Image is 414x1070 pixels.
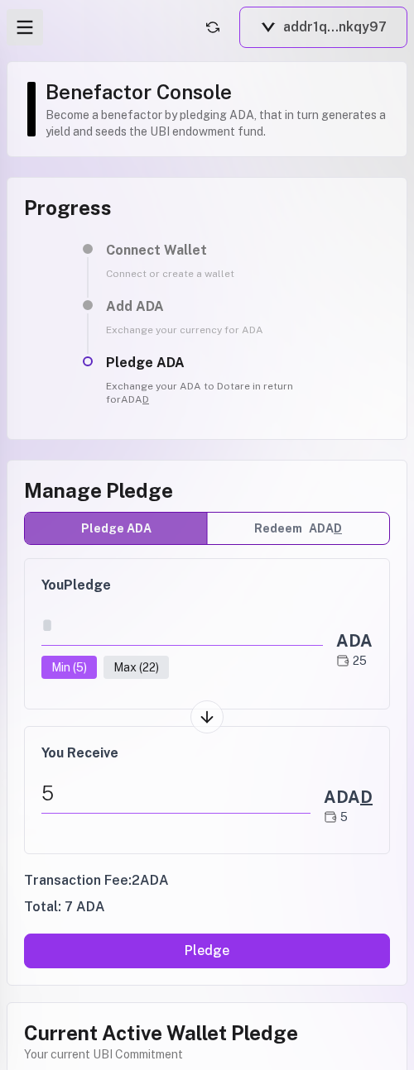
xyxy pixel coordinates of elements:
button: Pledge ADA [25,513,207,544]
img: Vespr logo [260,22,277,32]
p: Your current UBI Commitment [24,1046,390,1063]
span: D [142,394,149,405]
p: Connect or create a wallet [106,267,331,280]
h1: Benefactor Console [46,79,390,105]
button: Max (22) [103,656,169,679]
p: Exchange your ADA to Dotare in return for [106,380,331,406]
p: Become a benefactor by pledging ADA, that in turn generates a yield and seeds the UBI endowment f... [46,107,390,140]
img: ADAD [324,810,337,824]
div: 5 [324,809,373,825]
div: 5 [41,773,310,814]
h2: Manage Pledge [24,477,390,504]
h3: Progress [24,194,390,221]
h3: You Pledge [41,576,373,595]
span: ADA [309,520,342,537]
span: ADA [324,787,373,807]
h3: You Receive [41,743,373,763]
div: Total: 7 ADA [24,897,390,917]
h2: Current Active Wallet Pledge [24,1020,390,1046]
p: Exchange your currency for ADA [106,323,331,337]
button: Open menu [7,9,43,45]
span: D [360,787,373,807]
span: ADA [121,394,149,405]
div: Transaction Fee: 2 ADA [24,871,390,891]
h3: Add ADA [106,297,331,317]
button: Min (5) [41,656,97,679]
button: Pledge [24,934,390,968]
h3: Connect Wallet [106,241,331,260]
img: Arrow [198,708,216,726]
span: D [334,522,342,535]
h3: Pledge ADA [106,353,331,373]
div: ADA [336,629,373,652]
button: addr1q...nkqy97 [239,7,407,48]
div: 25 [336,652,373,669]
button: RedeemADAD [207,513,389,544]
img: wallet total [336,654,349,667]
button: Refresh account status [200,14,226,41]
